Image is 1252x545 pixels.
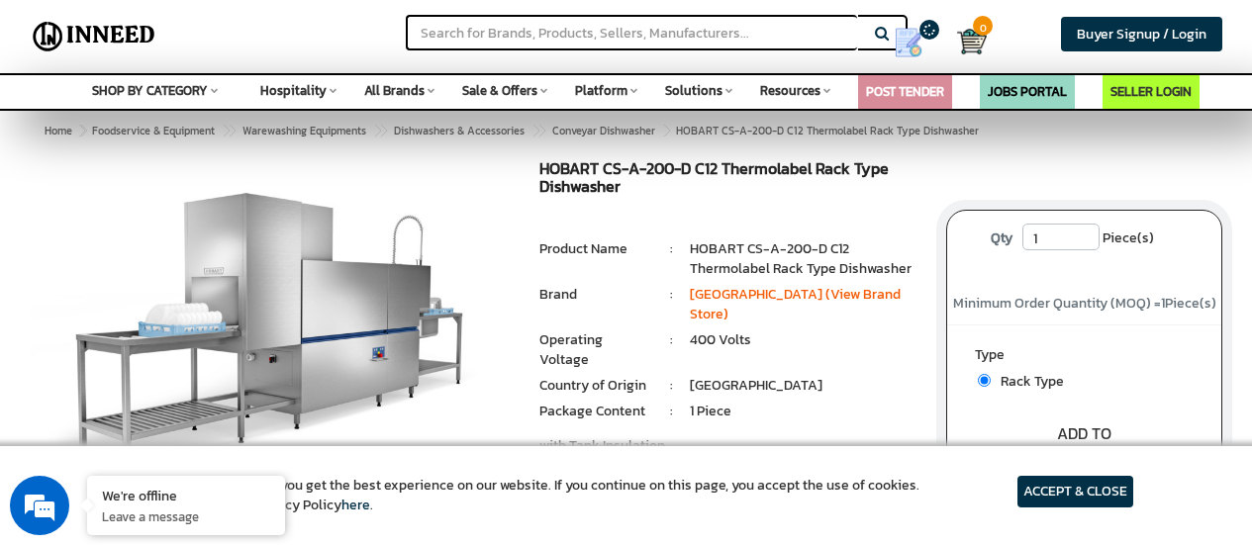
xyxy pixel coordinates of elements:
article: ACCEPT & CLOSE [1017,476,1133,507]
span: HOBART CS-A-200-D C12 Thermolabel Rack Type Dishwasher [88,123,979,138]
span: Foodservice & Equipment [92,123,215,138]
span: Piece(s) [1103,224,1154,253]
div: ADD TO [947,422,1221,445]
div: We're offline [102,486,270,504]
h1: HOBART CS-A-200-D C12 Thermolabel Rack Type Dishwasher [539,160,917,200]
a: Warewashing Equipments [239,119,370,142]
span: Sale & Offers [462,81,537,100]
a: JOBS PORTAL [988,82,1067,101]
li: 1 Piece [690,402,916,421]
article: We use cookies to ensure you get the best experience on our website. If you continue on this page... [119,476,919,515]
span: Platform [575,81,627,100]
li: Brand [539,285,652,305]
span: Hospitality [260,81,327,100]
li: 400 Volts [690,330,916,350]
img: Inneed.Market [27,12,161,61]
a: SELLER LOGIN [1110,82,1192,101]
a: Buyer Signup / Login [1061,17,1222,51]
li: Product Name [539,239,652,259]
span: Rack Type [991,371,1064,392]
span: 1 [1161,293,1165,314]
span: SHOP BY CATEGORY [92,81,208,100]
li: : [652,376,690,396]
span: All Brands [364,81,425,100]
li: Package Content [539,402,652,421]
span: > [79,123,85,138]
span: > [662,119,672,142]
span: Conveyar Dishwasher [552,123,655,138]
li: [GEOGRAPHIC_DATA] [690,376,916,396]
a: Dishwashers & Accessories [390,119,529,142]
input: Search for Brands, Products, Sellers, Manufacturers... [406,15,857,50]
a: Conveyar Dishwasher [548,119,659,142]
a: my Quotes [875,20,956,65]
img: Cart [957,27,987,56]
p: Leave a message [102,507,270,525]
li: : [652,330,690,350]
a: here [341,495,370,515]
li: : [652,402,690,421]
li: : [652,239,690,259]
li: Operating Voltage [539,330,652,370]
span: Solutions [665,81,722,100]
span: Minimum Order Quantity (MOQ) = Piece(s) [953,293,1216,314]
span: Resources [760,81,820,100]
li: HOBART CS-A-200-D C12 Thermolabel Rack Type Dishwasher [690,239,916,279]
span: Warewashing Equipments [242,123,366,138]
a: Home [41,119,76,142]
span: Dishwashers & Accessories [394,123,525,138]
li: Country of Origin [539,376,652,396]
span: > [222,119,232,142]
label: Type [975,345,1194,370]
a: Foodservice & Equipment [88,119,219,142]
span: > [531,119,541,142]
span: 0 [973,16,993,36]
img: Show My Quotes [894,28,923,57]
span: Buyer Signup / Login [1077,24,1206,45]
a: POST TENDER [866,82,944,101]
li: : [652,285,690,305]
a: Cart 0 [957,20,970,63]
label: Qty [981,224,1022,253]
a: [GEOGRAPHIC_DATA] (View Brand Store) [690,284,901,324]
img: HOBART CS-A-200-D,C12 Thermolabel Rack Type Dishwasher [30,160,509,501]
span: > [373,119,383,142]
